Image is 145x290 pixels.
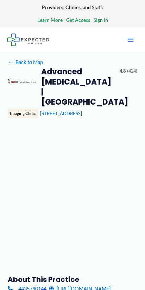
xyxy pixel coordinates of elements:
h2: Advanced [MEDICAL_DATA] | [GEOGRAPHIC_DATA] [41,67,114,107]
span: ← [8,59,14,65]
a: ←Back to Map [8,57,43,67]
div: Imaging Clinic [8,109,38,118]
a: Get Access [66,16,90,25]
a: Learn More [37,16,63,25]
a: Sign In [94,16,108,25]
span: 4.8 [120,67,126,75]
strong: Providers, Clinics, and Staff: [42,4,103,10]
span: (424) [127,67,137,75]
button: Main menu toggle [123,32,138,47]
a: [STREET_ADDRESS] [40,111,82,116]
h3: About this practice [8,275,137,284]
img: Expected Healthcare Logo - side, dark font, small [7,33,49,46]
